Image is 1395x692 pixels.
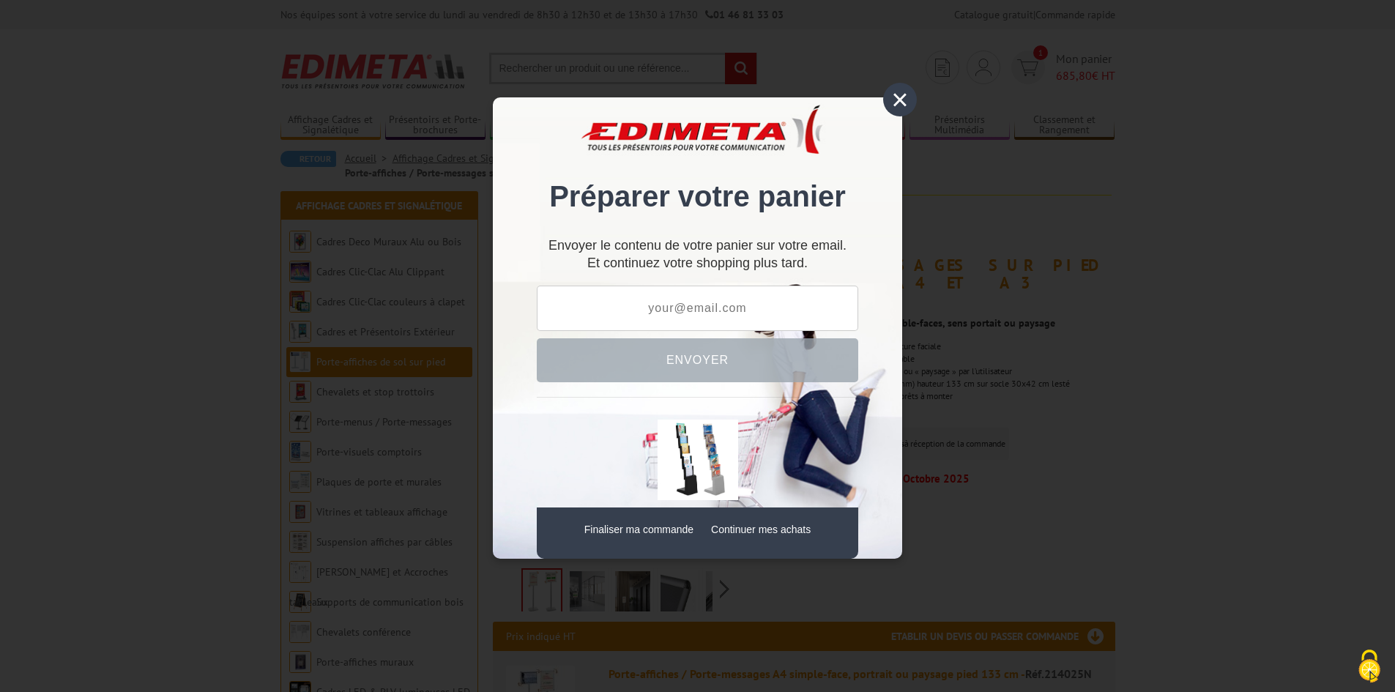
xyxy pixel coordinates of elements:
div: Et continuez votre shopping plus tard. [537,244,858,271]
img: Cookies (fenêtre modale) [1351,648,1388,685]
div: × [883,83,917,116]
button: Cookies (fenêtre modale) [1344,642,1395,692]
div: Préparer votre panier [537,119,858,228]
button: Envoyer [537,338,858,382]
a: Continuer mes achats [711,524,811,535]
input: your@email.com [537,286,858,331]
a: Finaliser ma commande [584,524,693,535]
p: Envoyer le contenu de votre panier sur votre email. [537,244,858,248]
